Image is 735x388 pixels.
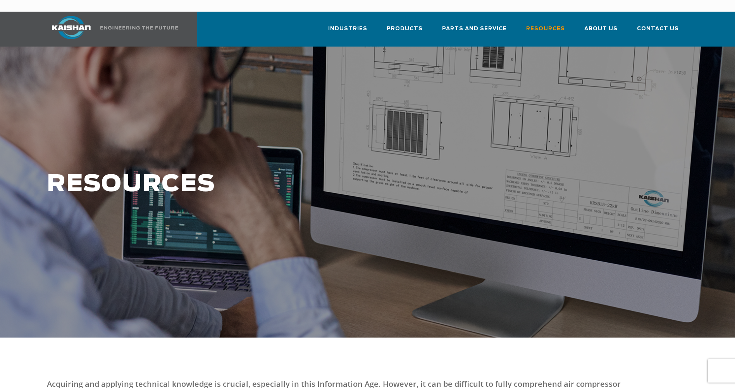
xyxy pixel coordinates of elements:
span: Contact Us [637,24,679,33]
span: Resources [526,24,565,33]
a: Parts and Service [442,19,507,45]
h1: RESOURCES [47,171,580,197]
span: Products [387,24,423,33]
a: Contact Us [637,19,679,45]
span: About Us [584,24,618,33]
a: Kaishan USA [42,12,179,47]
a: Industries [328,19,367,45]
a: About Us [584,19,618,45]
span: Industries [328,24,367,33]
a: Resources [526,19,565,45]
img: kaishan logo [42,16,100,39]
img: Engineering the future [100,26,178,29]
span: Parts and Service [442,24,507,33]
a: Products [387,19,423,45]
